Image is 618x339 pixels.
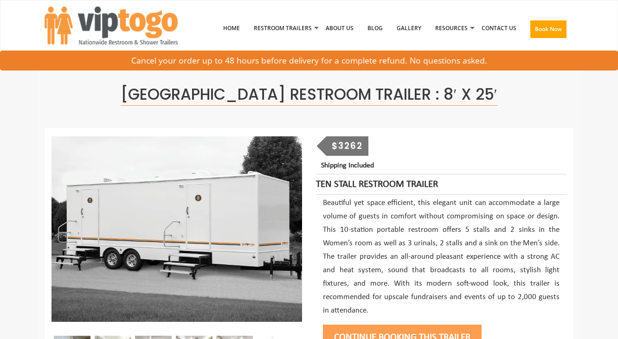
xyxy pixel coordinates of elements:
p: Beautiful yet space efficient, this elegant unit can accommodate a large volume of guests in comf... [323,197,560,317]
button: Book Now [530,20,566,38]
h4: Ten Stall Restroom Trailer [316,179,560,190]
img: A front view of trailer booth with ten restrooms, and two doors with male and female sign on them [51,136,302,322]
span: [GEOGRAPHIC_DATA] Restroom Trailer : 8′ x 25′ [121,83,497,106]
a: Blog [360,4,390,52]
a: About Us [319,4,360,52]
a: Home [216,4,247,52]
a: Contact Us [475,4,523,52]
a: Book Now [523,4,573,58]
a: Gallery [390,4,428,52]
div: $3262 [326,136,369,156]
a: Restroom Trailers [247,4,319,52]
p: Shipping Included [321,160,566,172]
a: Resources [428,4,475,52]
img: VIPTOGO [45,6,178,45]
